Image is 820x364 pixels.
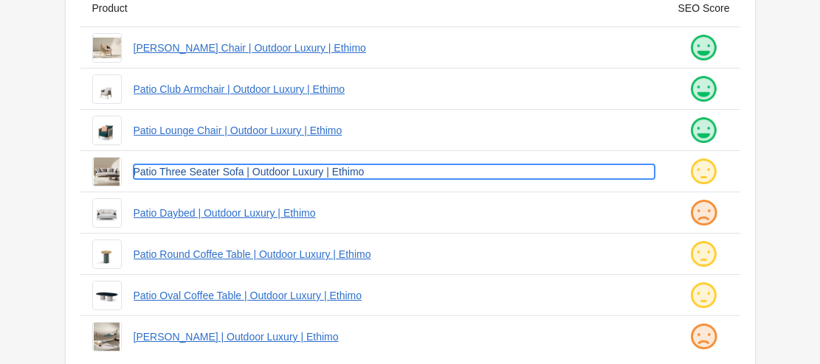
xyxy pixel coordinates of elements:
img: ok.png [689,239,718,269]
a: Patio Daybed | Outdoor Luxury | Ethimo [134,206,655,220]
img: ok.png [689,281,718,310]
a: Patio Lounge Chair | Outdoor Luxury | Ethimo [134,123,655,138]
img: sad.png [689,322,718,351]
img: happy.png [689,74,718,104]
a: Patio Round Coffee Table | Outdoor Luxury | Ethimo [134,247,655,262]
img: happy.png [689,33,718,63]
img: happy.png [689,116,718,145]
a: Patio Oval Coffee Table | Outdoor Luxury | Ethimo [134,288,655,303]
img: sad.png [689,198,718,228]
img: ok.png [689,157,718,186]
a: Patio Club Armchair | Outdoor Luxury | Ethimo [134,82,655,97]
a: Patio Three Seater Sofa | Outdoor Luxury | Ethimo [134,164,655,179]
a: [PERSON_NAME] | Outdoor Luxury | Ethimo [134,329,655,344]
a: [PERSON_NAME] Chair | Outdoor Luxury | Ethimo [134,41,655,55]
